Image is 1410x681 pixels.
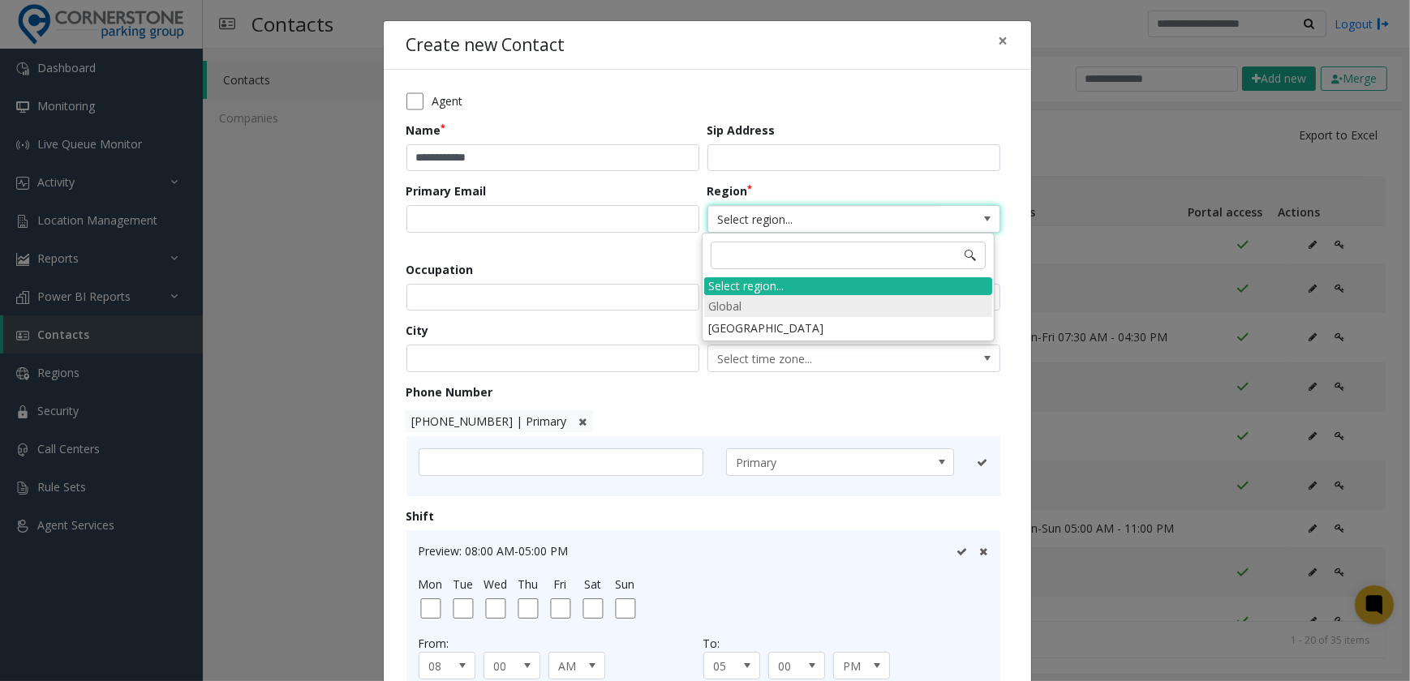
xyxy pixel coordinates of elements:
div: From: [419,635,703,652]
label: Name [406,122,446,139]
label: Sun [616,576,635,593]
span: Preview: 08:00 AM-05:00 PM [419,543,569,559]
label: Region [707,182,753,199]
span: 00 [484,653,528,679]
label: Primary Email [406,182,487,199]
label: Shift [406,508,435,525]
div: To: [703,635,988,652]
label: Occupation [406,261,474,278]
span: Primary [727,449,908,475]
span: 00 [769,653,813,679]
span: Agent [432,92,462,109]
label: Tue [453,576,473,593]
span: PM [834,653,878,679]
span: AM [549,653,593,679]
label: Wed [484,576,507,593]
div: Select region... [704,277,992,295]
h4: Create new Contact [406,32,565,58]
li: Global [704,295,992,317]
label: Thu [518,576,538,593]
span: Select time zone... [708,345,941,371]
label: City [406,322,429,339]
span: 05 [704,653,748,679]
li: [GEOGRAPHIC_DATA] [704,317,992,339]
label: Sat [584,576,601,593]
button: Close [987,21,1020,61]
label: Sip Address [707,122,776,139]
label: Mon [419,576,443,593]
span: Select region... [708,206,941,232]
span: [PHONE_NUMBER] | Primary [411,413,566,429]
span: 08 [419,653,463,679]
label: Phone Number [406,383,493,400]
span: × [999,29,1008,52]
label: Fri [554,576,567,593]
